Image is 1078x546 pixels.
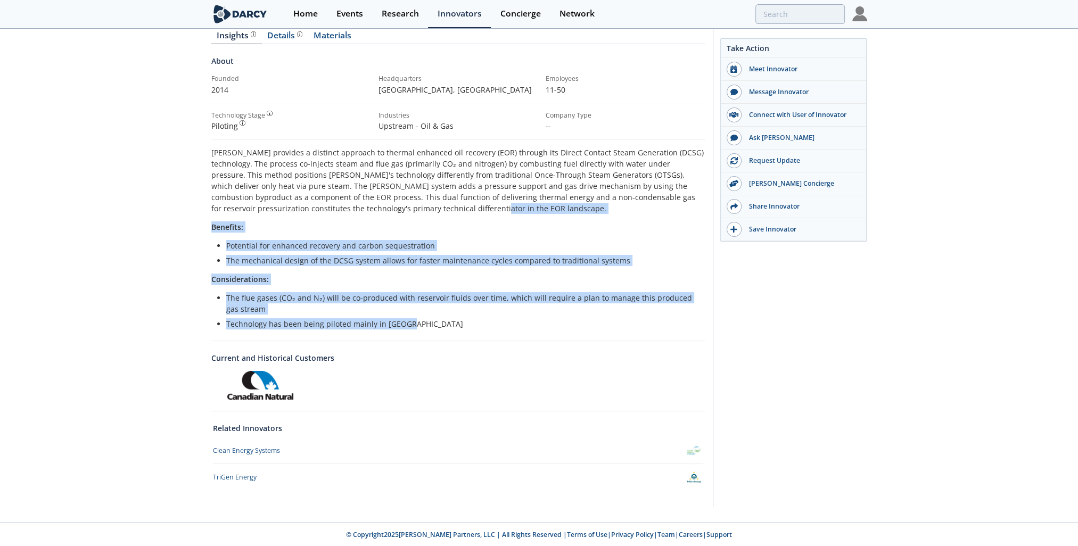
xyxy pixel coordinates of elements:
a: Clean Energy Systems Clean Energy Systems [213,441,703,460]
div: [PERSON_NAME] Concierge [742,179,861,188]
img: Clean Energy Systems [685,441,703,460]
img: information.svg [240,120,245,126]
a: Terms of Use [567,530,607,539]
button: Save Innovator [721,218,866,241]
div: Clean Energy Systems [213,446,280,456]
img: information.svg [251,31,257,37]
div: Concierge [500,10,541,18]
div: Technology Stage [211,111,265,120]
p: © Copyright 2025 [PERSON_NAME] Partners, LLC | All Rights Reserved | | | | | [145,530,933,540]
div: Headquarters [378,74,538,84]
li: The mechanical design of the DCSG system allows for faster maintenance cycles compared to traditi... [226,255,698,266]
a: Related Innovators [213,423,282,434]
img: Profile [852,6,867,21]
div: Research [382,10,419,18]
a: Careers [679,530,703,539]
a: Team [657,530,675,539]
div: Founded [211,74,371,84]
p: [GEOGRAPHIC_DATA] , [GEOGRAPHIC_DATA] [378,84,538,95]
img: logo-wide.svg [211,5,269,23]
span: Upstream - Oil & Gas [378,121,454,131]
div: Message Innovator [742,87,861,97]
li: Potential for enhanced recovery and carbon sequestration [226,240,698,251]
div: Innovators [438,10,482,18]
a: TriGen Energy TriGen Energy [213,468,703,486]
div: TriGen Energy [213,473,257,482]
strong: Benefits: [211,222,243,232]
img: information.svg [297,31,303,37]
p: 11-50 [546,84,705,95]
div: Industries [378,111,538,120]
img: Canadian Natural Resources Limited [227,371,293,400]
div: Ask [PERSON_NAME] [742,133,861,143]
div: Request Update [742,156,861,166]
div: Meet Innovator [742,64,861,74]
div: Save Innovator [742,225,861,234]
input: Advanced Search [755,4,845,24]
strong: Considerations: [211,274,269,284]
div: Take Action [721,43,866,58]
p: [PERSON_NAME] provides a distinct approach to thermal enhanced oil recovery (EOR) through its Dir... [211,147,705,214]
p: 2014 [211,84,371,95]
img: information.svg [267,111,273,117]
div: Employees [546,74,705,84]
a: Details [262,31,308,44]
div: Piloting [211,120,371,131]
div: Connect with User of Innovator [742,110,861,120]
div: Company Type [546,111,705,120]
div: Home [293,10,318,18]
div: Details [267,31,302,40]
a: Current and Historical Customers [211,352,705,363]
div: Insights [217,31,256,40]
div: Events [336,10,363,18]
a: Privacy Policy [611,530,654,539]
p: -- [546,120,705,131]
a: Materials [308,31,357,44]
img: TriGen Energy [685,468,703,486]
div: Network [559,10,595,18]
a: Support [706,530,732,539]
div: About [211,55,705,74]
a: Insights [211,31,262,44]
div: Share Innovator [742,202,861,211]
li: Technology has been being piloted mainly in [GEOGRAPHIC_DATA] [226,318,698,329]
li: The flue gases (CO₂ and N₂) will be co-produced with reservoir fluids over time, which will requi... [226,292,698,315]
